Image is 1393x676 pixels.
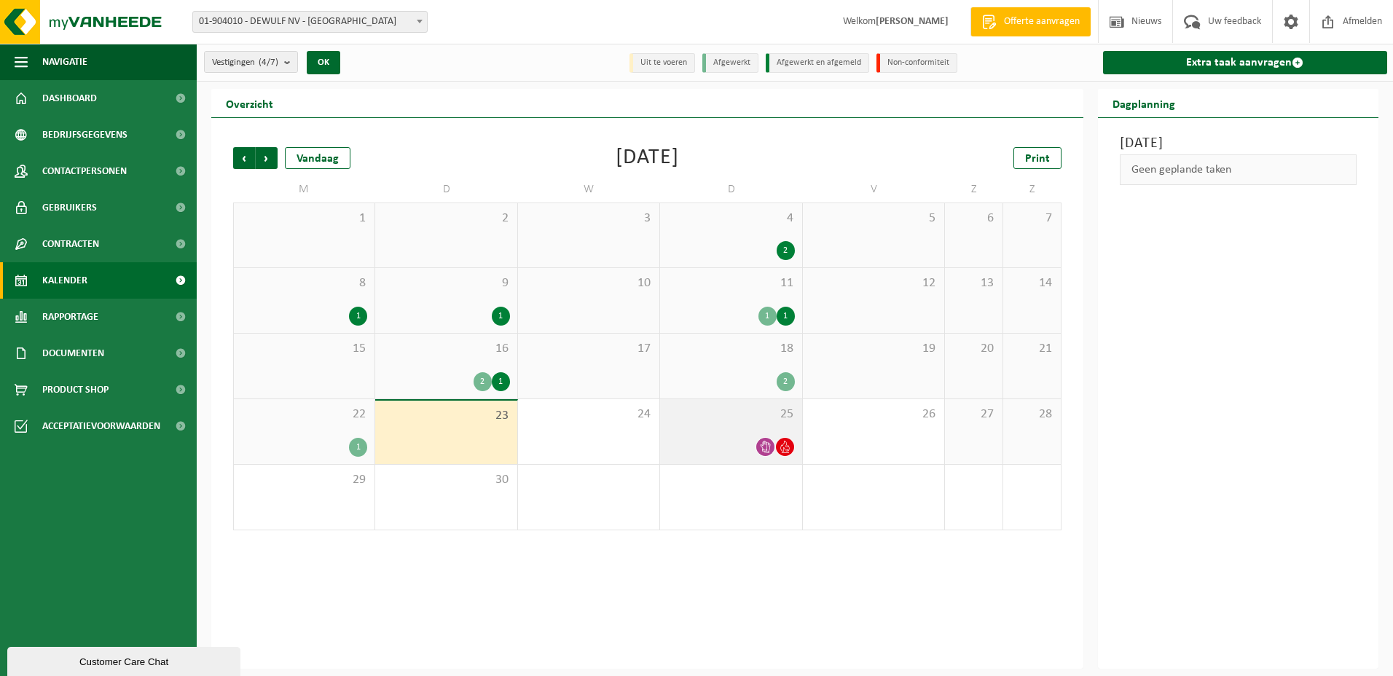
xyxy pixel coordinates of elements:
span: 26 [810,406,937,422]
a: Extra taak aanvragen [1103,51,1388,74]
span: Product Shop [42,372,109,408]
div: 1 [349,307,367,326]
span: Vorige [233,147,255,169]
h2: Dagplanning [1098,89,1190,117]
count: (4/7) [259,58,278,67]
span: Volgende [256,147,278,169]
h3: [DATE] [1120,133,1357,154]
td: Z [945,176,1003,203]
span: Contracten [42,226,99,262]
div: Geen geplande taken [1120,154,1357,185]
li: Uit te voeren [629,53,695,73]
span: 2 [382,211,509,227]
span: 01-904010 - DEWULF NV - ROESELARE [193,12,427,32]
a: Offerte aanvragen [970,7,1091,36]
span: 01-904010 - DEWULF NV - ROESELARE [192,11,428,33]
td: D [375,176,517,203]
li: Non-conformiteit [876,53,957,73]
span: 16 [382,341,509,357]
span: Documenten [42,335,104,372]
div: Vandaag [285,147,350,169]
span: 17 [525,341,652,357]
button: OK [307,51,340,74]
span: 13 [952,275,995,291]
span: 20 [952,341,995,357]
span: 5 [810,211,937,227]
span: 3 [525,211,652,227]
div: [DATE] [616,147,679,169]
h2: Overzicht [211,89,288,117]
span: Dashboard [42,80,97,117]
span: 9 [382,275,509,291]
span: 10 [525,275,652,291]
td: M [233,176,375,203]
span: Offerte aanvragen [1000,15,1083,29]
span: 30 [382,472,509,488]
span: 8 [241,275,367,291]
li: Afgewerkt [702,53,758,73]
span: 14 [1011,275,1053,291]
span: 29 [241,472,367,488]
span: 18 [667,341,794,357]
span: Bedrijfsgegevens [42,117,127,153]
span: 25 [667,406,794,422]
span: Print [1025,153,1050,165]
span: 23 [382,408,509,424]
td: W [518,176,660,203]
div: 1 [492,372,510,391]
span: 19 [810,341,937,357]
span: 6 [952,211,995,227]
span: 21 [1011,341,1053,357]
div: 1 [777,307,795,326]
strong: [PERSON_NAME] [876,16,949,27]
div: 1 [758,307,777,326]
span: Navigatie [42,44,87,80]
span: Rapportage [42,299,98,335]
span: 11 [667,275,794,291]
div: 1 [492,307,510,326]
td: Z [1003,176,1062,203]
span: Acceptatievoorwaarden [42,408,160,444]
div: 2 [777,241,795,260]
div: 1 [349,438,367,457]
a: Print [1013,147,1062,169]
span: 12 [810,275,937,291]
span: 28 [1011,406,1053,422]
span: 4 [667,211,794,227]
span: Kalender [42,262,87,299]
span: 22 [241,406,367,422]
button: Vestigingen(4/7) [204,51,298,73]
span: 15 [241,341,367,357]
span: Contactpersonen [42,153,127,189]
span: 27 [952,406,995,422]
div: 2 [474,372,492,391]
li: Afgewerkt en afgemeld [766,53,869,73]
td: D [660,176,802,203]
span: 24 [525,406,652,422]
div: 2 [777,372,795,391]
span: Vestigingen [212,52,278,74]
span: 7 [1011,211,1053,227]
span: 1 [241,211,367,227]
span: Gebruikers [42,189,97,226]
td: V [803,176,945,203]
iframe: chat widget [7,644,243,676]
